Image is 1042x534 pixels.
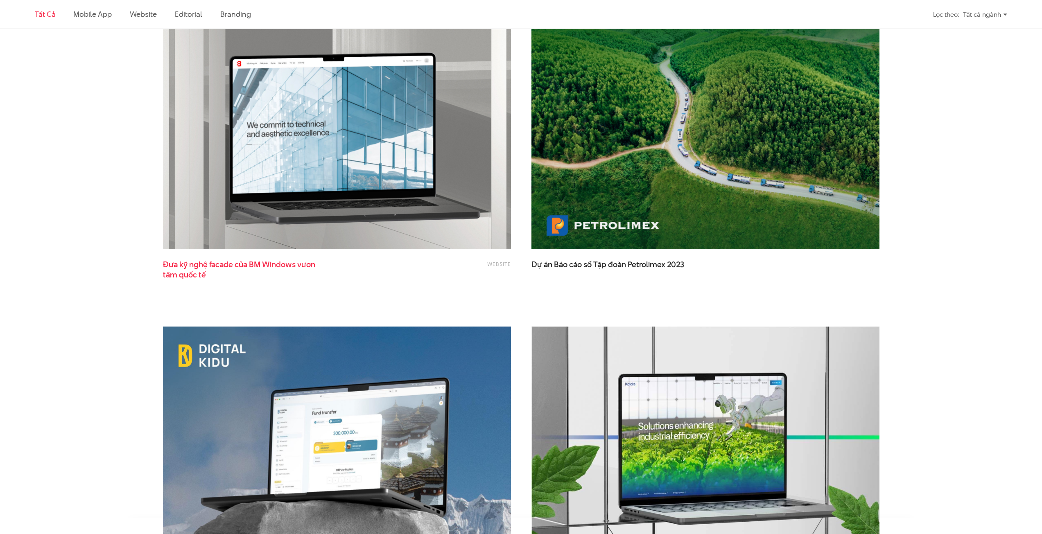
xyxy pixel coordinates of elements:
[163,259,327,280] span: Đưa kỹ nghệ facade của BM Windows vươn
[175,9,202,19] a: Editorial
[220,9,251,19] a: Branding
[531,16,879,249] img: Digital report PLX
[163,270,206,280] span: tầm quốc tế
[487,260,511,268] a: Website
[628,259,665,270] span: Petrolimex
[163,16,511,249] img: BMWindows
[130,9,157,19] a: Website
[569,259,582,270] span: cáo
[583,259,592,270] span: số
[554,259,567,270] span: Báo
[163,259,327,280] a: Đưa kỹ nghệ facade của BM Windows vươntầm quốc tế
[667,259,684,270] span: 2023
[593,259,606,270] span: Tập
[531,259,542,270] span: Dự
[608,259,626,270] span: đoàn
[531,259,695,280] a: Dự án Báo cáo số Tập đoàn Petrolimex 2023
[544,259,552,270] span: án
